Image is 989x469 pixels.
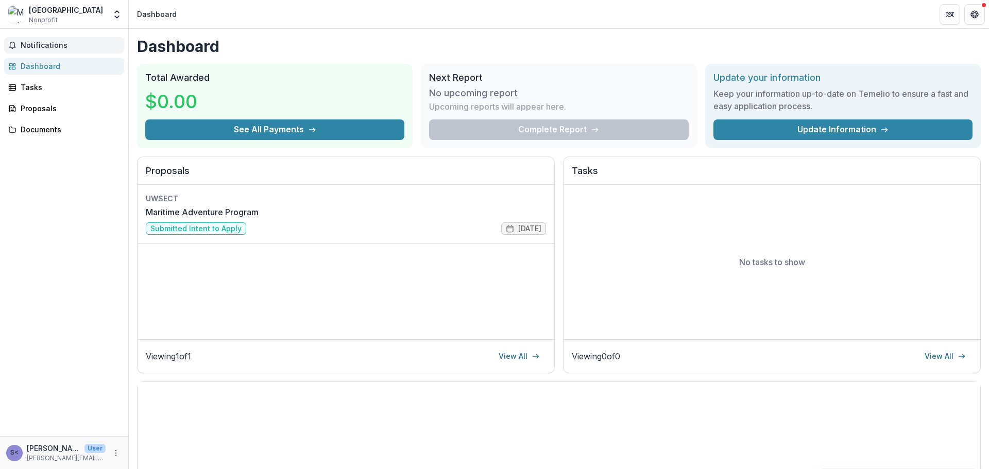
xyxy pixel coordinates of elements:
[137,9,177,20] div: Dashboard
[21,82,116,93] div: Tasks
[146,206,259,218] a: Maritime Adventure Program
[27,454,106,463] p: [PERSON_NAME][EMAIL_ADDRESS][PERSON_NAME][DOMAIN_NAME]
[21,61,116,72] div: Dashboard
[429,88,518,99] h3: No upcoming report
[21,103,116,114] div: Proposals
[713,72,973,83] h2: Update your information
[29,15,58,25] span: Nonprofit
[10,449,19,456] div: Sarah Cahill <sarah.cahill@mysticseaport.org>
[713,88,973,112] h3: Keep your information up-to-date on Temelio to ensure a fast and easy application process.
[713,119,973,140] a: Update Information
[940,4,960,25] button: Partners
[145,72,404,83] h2: Total Awarded
[145,119,404,140] button: See All Payments
[429,72,688,83] h2: Next Report
[146,165,546,185] h2: Proposals
[110,447,122,459] button: More
[27,443,80,454] p: [PERSON_NAME] <[PERSON_NAME][EMAIL_ADDRESS][PERSON_NAME][DOMAIN_NAME]>
[110,4,124,25] button: Open entity switcher
[29,5,103,15] div: [GEOGRAPHIC_DATA]
[145,88,223,115] h3: $0.00
[429,100,566,113] p: Upcoming reports will appear here.
[572,350,620,362] p: Viewing 0 of 0
[4,100,124,117] a: Proposals
[84,444,106,453] p: User
[133,7,181,22] nav: breadcrumb
[739,256,805,268] p: No tasks to show
[137,37,981,56] h1: Dashboard
[4,58,124,75] a: Dashboard
[492,348,546,364] a: View All
[146,350,191,362] p: Viewing 1 of 1
[918,348,972,364] a: View All
[8,6,25,23] img: Mystic Seaport Museum
[21,41,120,50] span: Notifications
[21,124,116,135] div: Documents
[964,4,985,25] button: Get Help
[4,121,124,138] a: Documents
[4,79,124,96] a: Tasks
[572,165,972,185] h2: Tasks
[4,37,124,54] button: Notifications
